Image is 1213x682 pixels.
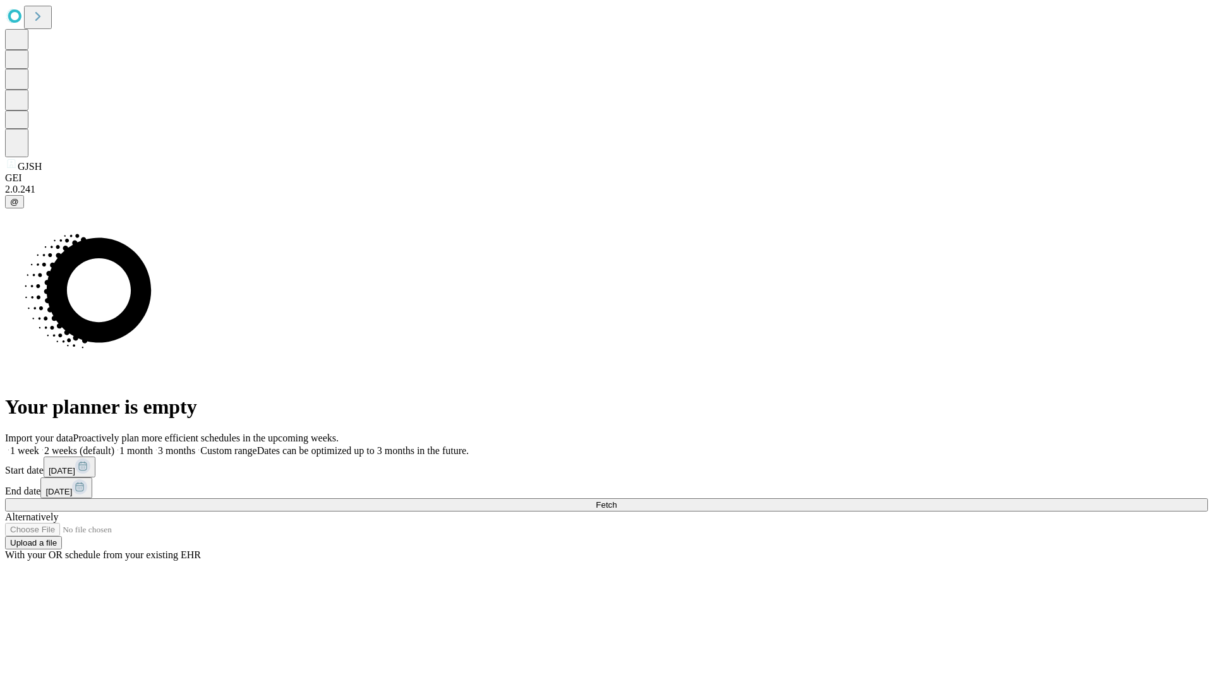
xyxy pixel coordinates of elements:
span: Fetch [596,500,617,510]
span: Alternatively [5,512,58,522]
span: Proactively plan more efficient schedules in the upcoming weeks. [73,433,339,443]
span: 1 month [119,445,153,456]
div: 2.0.241 [5,184,1208,195]
span: Dates can be optimized up to 3 months in the future. [257,445,469,456]
div: GEI [5,172,1208,184]
span: [DATE] [49,466,75,476]
span: 3 months [158,445,195,456]
span: GJSH [18,161,42,172]
button: [DATE] [40,477,92,498]
span: With your OR schedule from your existing EHR [5,549,201,560]
button: Fetch [5,498,1208,512]
h1: Your planner is empty [5,395,1208,419]
div: End date [5,477,1208,498]
span: 2 weeks (default) [44,445,114,456]
div: Start date [5,457,1208,477]
button: [DATE] [44,457,95,477]
span: [DATE] [45,487,72,496]
span: 1 week [10,445,39,456]
button: @ [5,195,24,208]
span: Custom range [200,445,256,456]
span: @ [10,197,19,206]
span: Import your data [5,433,73,443]
button: Upload a file [5,536,62,549]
